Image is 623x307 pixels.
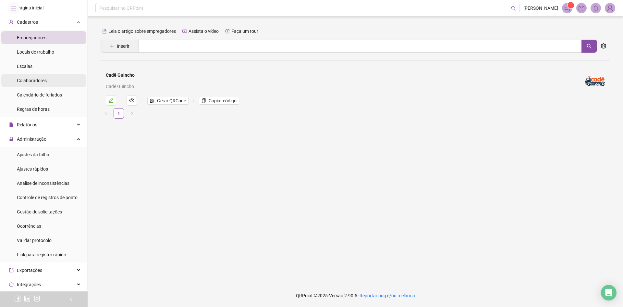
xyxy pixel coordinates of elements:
[102,29,107,33] span: file-text
[106,83,578,90] div: Cadê Guincho
[209,97,237,104] span: Copiar código
[127,108,137,119] li: Próxima página
[17,78,47,83] span: Colaboradores
[106,72,135,78] a: Cadê Guincho
[231,29,258,34] span: Faça um tour
[17,92,62,97] span: Calendário de feriados
[9,268,14,273] span: export
[17,252,66,257] span: Link para registro rápido
[585,71,605,91] img: logo
[147,97,189,105] button: Gerar QRCode
[17,152,49,157] span: Ajustes da folha
[24,295,31,302] span: linkedin
[17,166,48,172] span: Ajustes rápidos
[17,107,50,112] span: Regras de horas
[601,285,617,301] div: Open Intercom Messenger
[568,2,574,8] sup: 1
[17,136,46,142] span: Administração
[9,20,14,24] span: user-add
[157,97,186,104] span: Gerar QRCode
[17,5,43,10] span: Página inicial
[17,238,52,243] span: Validar protocolo
[17,209,62,214] span: Gestão de solicitações
[17,49,54,55] span: Locais de trabalho
[199,97,239,105] button: Copiar código
[129,98,134,103] span: eye
[69,297,73,301] span: left
[523,5,558,12] span: [PERSON_NAME]
[17,268,42,273] span: Exportações
[114,109,124,118] a: 1
[17,195,78,200] span: Controle de registros de ponto
[17,224,41,229] span: Ocorrências
[34,295,40,302] span: instagram
[108,98,114,103] span: edit
[182,29,187,33] span: youtube
[360,293,415,298] span: Reportar bug e/ou melhoria
[130,111,134,115] span: right
[511,6,516,11] span: search
[110,44,114,48] span: plus
[17,122,37,127] span: Relatórios
[17,19,38,25] span: Cadastros
[579,5,584,11] span: mail
[10,5,16,11] span: menu
[564,5,570,11] span: notification
[202,98,206,103] span: copy
[9,137,14,141] span: lock
[605,3,615,13] img: 85808
[150,98,154,103] span: qrcode
[104,41,135,51] button: Inserir
[329,293,343,298] span: Versão
[9,282,14,287] span: sync
[189,29,219,34] span: Assista o vídeo
[127,108,137,119] button: right
[593,5,599,11] span: bell
[570,3,572,7] span: 1
[101,108,111,119] li: Página anterior
[101,108,111,119] button: left
[88,284,623,307] footer: QRPoint © 2025 - 2.90.5 -
[601,43,606,49] span: setting
[17,282,41,287] span: Integrações
[17,181,69,186] span: Análise de inconsistências
[14,295,21,302] span: facebook
[17,64,32,69] span: Escalas
[587,44,592,49] span: search
[108,29,176,34] span: Leia o artigo sobre empregadores
[17,35,46,40] span: Empregadores
[104,111,108,115] span: left
[225,29,230,33] span: history
[117,43,129,50] span: Inserir
[9,122,14,127] span: file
